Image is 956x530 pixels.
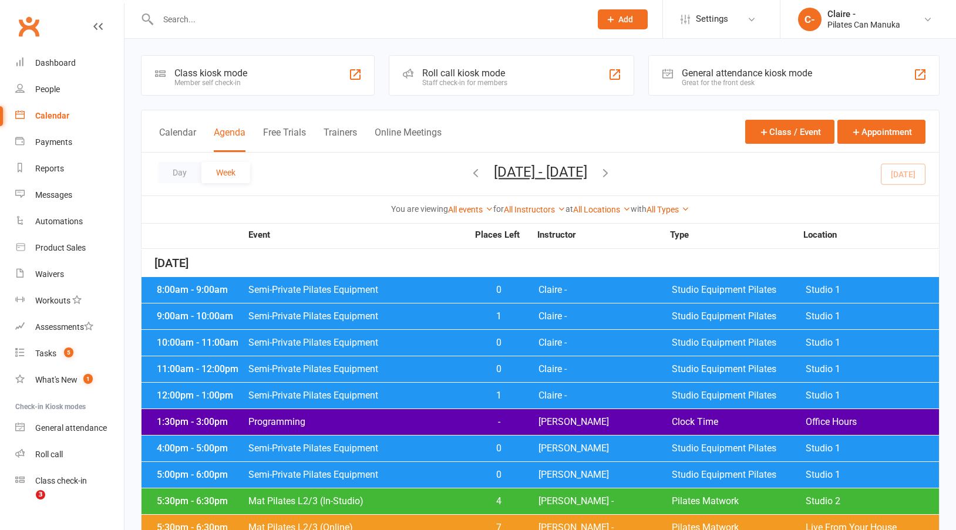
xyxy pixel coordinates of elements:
div: 12:00pm - 1:00pm [154,391,248,400]
span: Studio 1 [806,338,939,347]
strong: at [565,204,573,214]
span: 0 [468,364,530,374]
span: 0 [468,285,530,295]
div: Workouts [35,296,70,305]
a: Assessments [15,314,124,340]
span: Studio 1 [806,391,939,400]
div: Messages [35,190,72,200]
span: Studio Equipment Pilates [672,338,805,347]
div: 9:00am - 10:00am [154,312,248,321]
a: Roll call [15,441,124,468]
span: Semi-Private Pilates Equipment [248,364,468,374]
a: Calendar [15,103,124,129]
div: Automations [35,217,83,226]
span: Studio Equipment Pilates [672,391,805,400]
div: Payments [35,137,72,147]
div: People [35,85,60,94]
a: Reports [15,156,124,182]
div: Class kiosk mode [174,67,247,79]
span: Claire - [538,312,672,321]
div: 5:30pm - 6:30pm [154,497,248,506]
div: Waivers [35,269,64,279]
div: 1:30pm - 3:00pm [154,417,248,427]
div: Member self check-in [174,79,247,87]
div: 11:00am - 12:00pm [154,364,248,374]
div: Assessments [35,322,93,332]
a: Messages [15,182,124,208]
strong: Event [248,231,467,239]
button: Free Trials [263,127,306,152]
span: Semi-Private Pilates Equipment [248,285,468,295]
span: 5 [64,347,73,357]
span: Studio 1 [806,470,939,480]
div: Staff check-in for members [422,79,507,87]
div: Pilates Can Manuka [827,19,900,30]
span: [PERSON_NAME] [538,444,672,453]
button: Trainers [324,127,357,152]
div: Claire - [827,9,900,19]
span: Studio 1 [806,285,939,295]
div: Dashboard [35,58,76,67]
span: Claire - [538,364,672,374]
span: 3 [36,490,45,499]
a: All events [448,205,493,214]
span: 1 [468,391,530,400]
span: Add [618,15,633,24]
strong: for [493,204,504,214]
a: Clubworx [14,12,43,41]
button: Class / Event [745,120,834,144]
strong: Location [803,231,936,239]
button: Agenda [214,127,245,152]
span: Pilates Matwork [672,497,805,506]
span: Studio 1 [806,444,939,453]
button: [DATE] - [DATE] [494,164,587,180]
span: 1 [83,374,93,384]
span: 1 [468,312,530,321]
span: Programming [248,417,468,427]
strong: You are viewing [391,204,448,214]
iframe: Intercom live chat [12,490,40,518]
div: [DATE] [142,249,939,277]
div: Reports [35,164,64,173]
input: Search... [154,11,583,28]
span: - [468,417,530,427]
strong: Places Left [467,231,529,239]
span: Claire - [538,391,672,400]
a: Product Sales [15,235,124,261]
a: What's New1 [15,367,124,393]
span: Claire - [538,338,672,347]
a: General attendance kiosk mode [15,415,124,441]
div: General attendance [35,423,107,433]
button: Add [598,9,648,29]
a: Workouts [15,288,124,314]
a: Payments [15,129,124,156]
div: 4:00pm - 5:00pm [154,444,248,453]
strong: Type [670,231,803,239]
a: Automations [15,208,124,235]
span: Office Hours [806,417,939,427]
strong: with [631,204,647,214]
span: Mat Pilates L2/3 (In-Studio) [248,497,468,506]
div: 10:00am - 11:00am [154,338,248,347]
button: Appointment [837,120,925,144]
span: Semi-Private Pilates Equipment [248,470,468,480]
a: All Types [647,205,689,214]
a: All Locations [573,205,631,214]
span: Studio 2 [806,497,939,506]
span: 4 [468,497,530,506]
div: Calendar [35,111,69,120]
div: Class check-in [35,476,87,485]
div: Roll call kiosk mode [422,67,507,79]
button: Week [201,162,250,183]
div: Roll call [35,450,63,459]
button: Day [158,162,201,183]
button: Calendar [159,127,196,152]
div: General attendance kiosk mode [682,67,812,79]
span: Studio 1 [806,364,939,374]
div: Great for the front desk [682,79,812,87]
div: Tasks [35,349,56,358]
span: Settings [696,6,728,32]
span: 0 [468,470,530,480]
span: 0 [468,444,530,453]
span: [PERSON_NAME] [538,417,672,427]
